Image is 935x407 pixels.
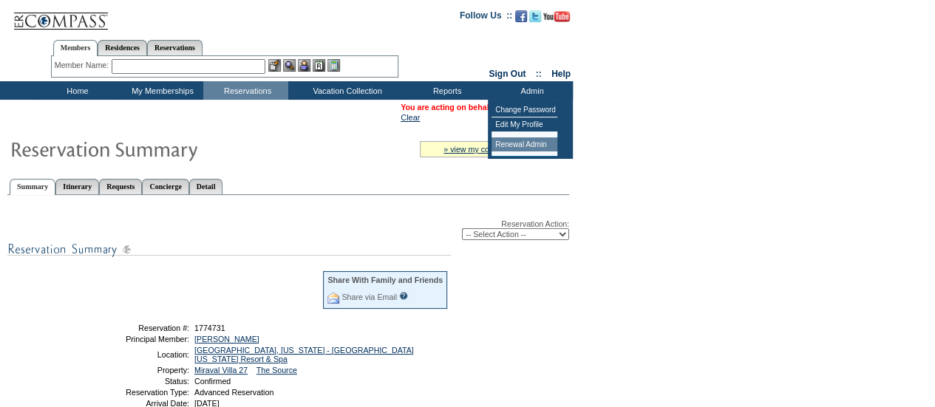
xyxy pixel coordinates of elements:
[401,113,420,122] a: Clear
[194,346,414,363] a: [GEOGRAPHIC_DATA], [US_STATE] - [GEOGRAPHIC_DATA] [US_STATE] Resort & Spa
[327,59,340,72] img: b_calculator.gif
[84,366,189,374] td: Property:
[492,117,557,132] td: Edit My Profile
[99,179,142,194] a: Requests
[203,81,288,100] td: Reservations
[298,59,310,72] img: Impersonate
[327,276,443,284] div: Share With Family and Friends
[515,15,527,24] a: Become our fan on Facebook
[189,179,223,194] a: Detail
[551,69,571,79] a: Help
[7,240,451,259] img: subTtlResSummary.gif
[515,10,527,22] img: Become our fan on Facebook
[341,293,397,301] a: Share via Email
[142,179,188,194] a: Concierge
[53,40,98,56] a: Members
[460,9,512,27] td: Follow Us ::
[492,137,557,152] td: Renewal Admin
[194,335,259,343] a: [PERSON_NAME]
[288,81,403,100] td: Vacation Collection
[118,81,203,100] td: My Memberships
[543,15,570,24] a: Subscribe to our YouTube Channel
[529,10,541,22] img: Follow us on Twitter
[194,366,248,374] a: Miraval Villa 27
[399,292,408,300] input: What is this?
[84,377,189,386] td: Status:
[536,69,542,79] span: ::
[543,11,570,22] img: Subscribe to our YouTube Channel
[529,15,541,24] a: Follow us on Twitter
[55,59,112,72] div: Member Name:
[84,388,189,397] td: Reservation Type:
[256,366,297,374] a: The Source
[98,40,147,55] a: Residences
[268,59,281,72] img: b_edit.gif
[403,81,488,100] td: Reports
[492,103,557,117] td: Change Password
[194,388,273,397] span: Advanced Reservation
[33,81,118,100] td: Home
[10,134,305,163] img: Reservaton Summary
[7,219,569,240] div: Reservation Action:
[488,81,573,100] td: Admin
[443,145,544,154] a: » view my contract utilization
[401,103,570,112] span: You are acting on behalf of:
[84,335,189,343] td: Principal Member:
[194,324,225,332] span: 1774731
[283,59,296,72] img: View
[313,59,325,72] img: Reservations
[147,40,203,55] a: Reservations
[489,69,526,79] a: Sign Out
[84,346,189,363] td: Location:
[194,377,231,386] span: Confirmed
[10,179,55,195] a: Summary
[84,324,189,332] td: Reservation #:
[55,179,99,194] a: Itinerary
